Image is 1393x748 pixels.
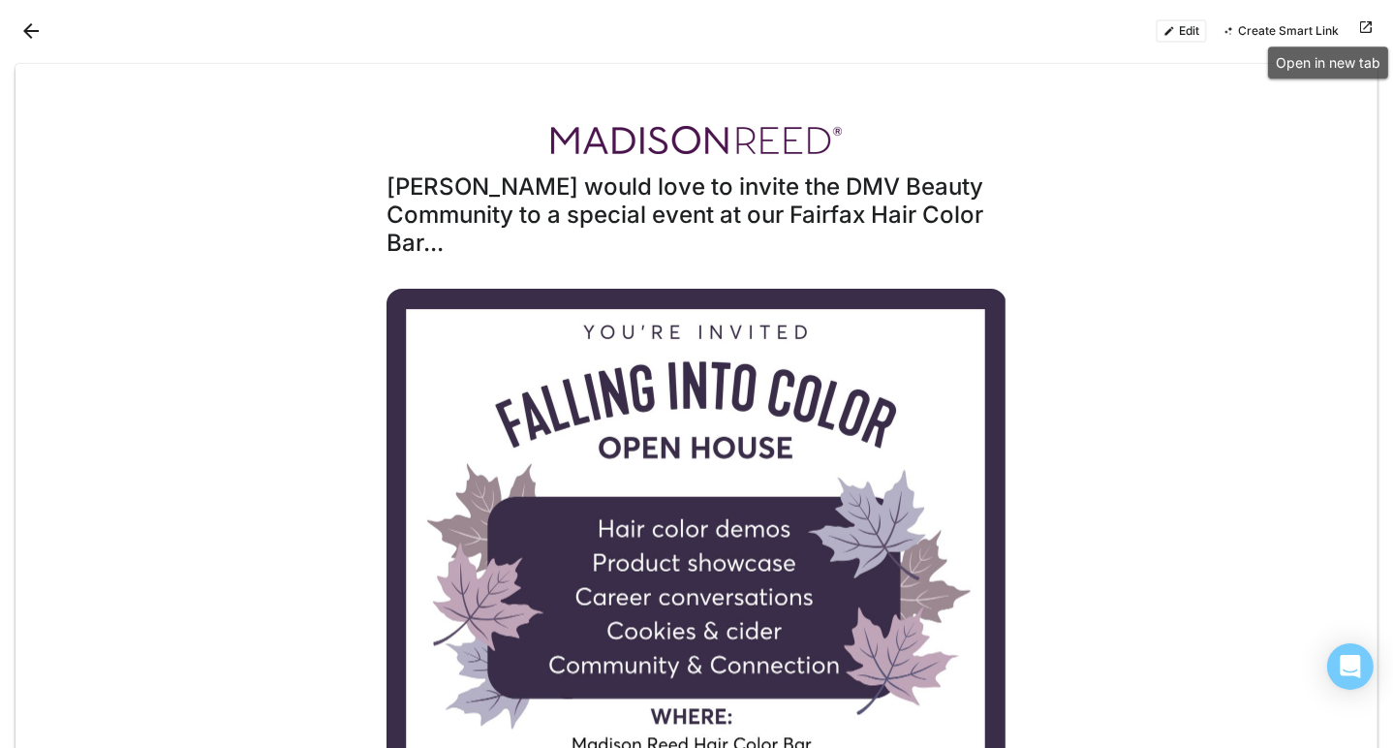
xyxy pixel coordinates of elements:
[1268,47,1388,78] div: Open in new tab
[551,126,842,154] img: Madison Reed logo
[387,173,1006,257] h2: [PERSON_NAME] would love to invite the DMV Beauty Community to a special event at our Fairfax Hai...
[1215,19,1347,43] button: Create Smart Link
[15,16,46,47] button: Back
[1327,643,1374,690] div: Open Intercom Messenger
[1156,19,1207,43] button: Edit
